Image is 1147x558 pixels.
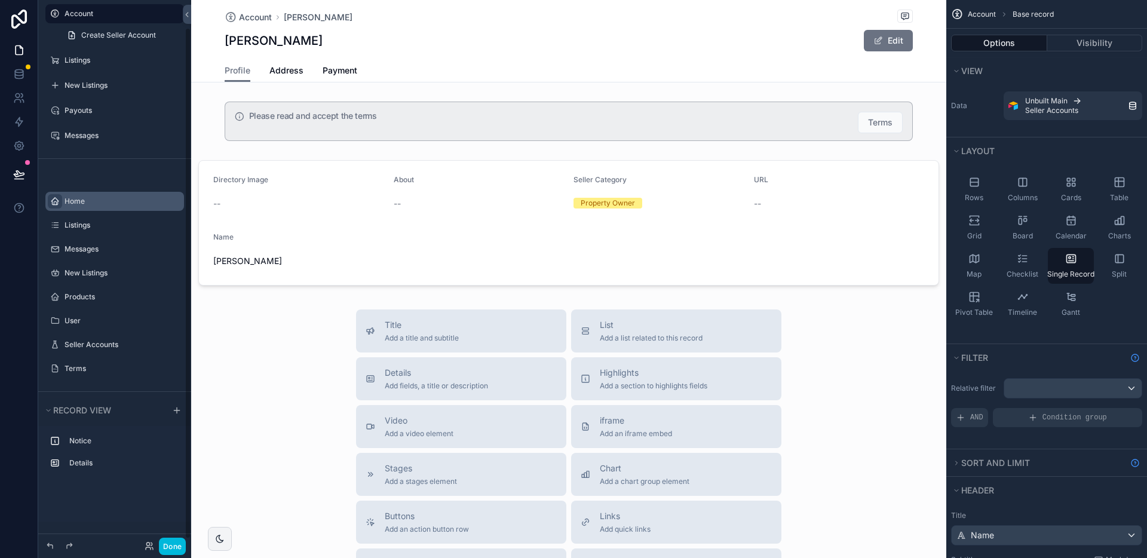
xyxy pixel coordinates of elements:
[69,436,174,446] label: Notice
[967,269,982,279] span: Map
[1096,171,1142,207] button: Table
[967,231,982,241] span: Grid
[225,11,272,23] a: Account
[951,511,1142,520] label: Title
[65,316,177,326] label: User
[38,426,191,485] div: scrollable content
[65,56,177,65] label: Listings
[961,458,1030,468] span: Sort And Limit
[961,146,995,156] span: Layout
[951,248,997,284] button: Map
[65,197,177,206] label: Home
[1110,193,1128,203] span: Table
[951,35,1047,51] button: Options
[65,292,177,302] label: Products
[65,106,177,115] label: Payouts
[951,349,1125,366] button: Filter
[65,81,177,90] label: New Listings
[159,538,186,555] button: Done
[1047,35,1143,51] button: Visibility
[1096,248,1142,284] button: Split
[1062,308,1080,317] span: Gantt
[951,525,1142,545] button: Name
[60,26,184,45] a: Create Seller Account
[1042,413,1107,422] span: Condition group
[269,60,303,84] a: Address
[951,210,997,246] button: Grid
[1061,193,1081,203] span: Cards
[1013,10,1054,19] span: Base record
[999,286,1045,322] button: Timeline
[951,101,999,111] label: Data
[971,529,994,541] span: Name
[1007,269,1038,279] span: Checklist
[951,286,997,322] button: Pivot Table
[1130,353,1140,363] svg: Show help information
[65,364,177,373] label: Terms
[284,11,352,23] a: [PERSON_NAME]
[961,352,988,363] span: Filter
[951,171,997,207] button: Rows
[999,171,1045,207] button: Columns
[1056,231,1087,241] span: Calendar
[965,193,983,203] span: Rows
[53,405,111,415] span: Record view
[1048,171,1094,207] button: Cards
[1130,458,1140,468] svg: Show help information
[269,65,303,76] span: Address
[81,30,156,40] span: Create Seller Account
[1025,96,1068,106] span: Unbuilt Main
[225,65,250,76] span: Profile
[1047,269,1094,279] span: Single Record
[65,244,177,254] label: Messages
[1008,101,1018,111] img: Airtable Logo
[951,63,1135,79] button: View
[43,402,165,419] button: Record view
[225,60,250,82] a: Profile
[970,413,983,422] span: AND
[65,131,177,140] label: Messages
[864,30,913,51] button: Edit
[1096,210,1142,246] button: Charts
[1004,91,1142,120] a: Unbuilt MainSeller Accounts
[961,485,994,495] span: Header
[1048,286,1094,322] button: Gantt
[323,65,357,76] span: Payment
[955,308,993,317] span: Pivot Table
[239,11,272,23] span: Account
[1013,231,1033,241] span: Board
[1008,193,1038,203] span: Columns
[968,10,996,19] span: Account
[323,60,357,84] a: Payment
[65,220,177,230] label: Listings
[951,455,1125,471] button: Sort And Limit
[951,482,1135,499] button: Header
[1048,210,1094,246] button: Calendar
[999,248,1045,284] button: Checklist
[69,458,174,468] label: Details
[951,143,1135,160] button: Layout
[1008,308,1037,317] span: Timeline
[1048,248,1094,284] button: Single Record
[1112,269,1127,279] span: Split
[961,66,983,76] span: View
[1025,106,1078,115] span: Seller Accounts
[999,210,1045,246] button: Board
[65,9,177,19] label: Account
[1108,231,1131,241] span: Charts
[65,340,177,349] label: Seller Accounts
[43,193,179,210] button: Hidden pages
[65,268,177,278] label: New Listings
